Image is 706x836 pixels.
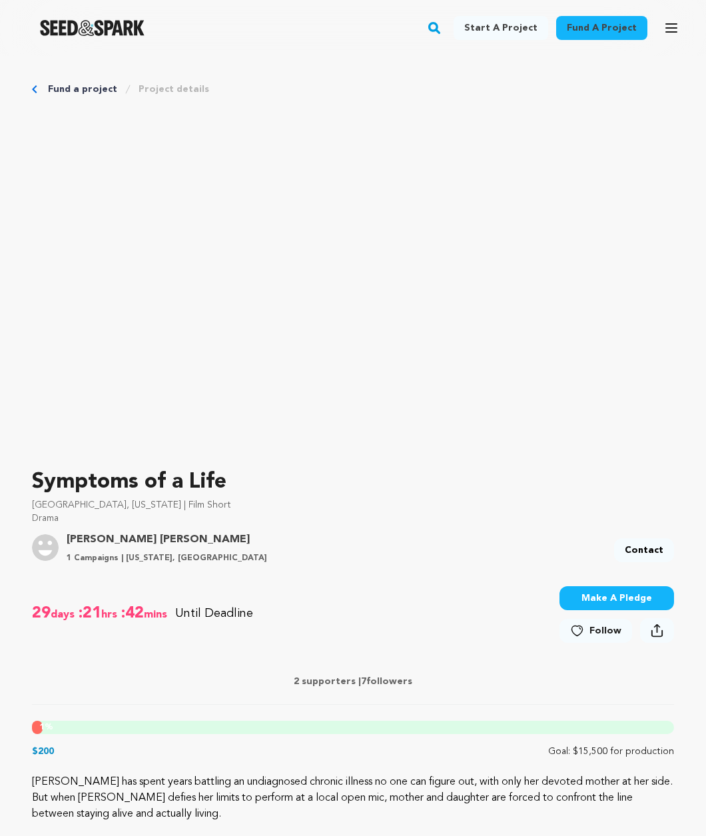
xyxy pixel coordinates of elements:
span: days [51,603,77,624]
p: Until Deadline [175,604,253,623]
span: 7 [361,677,366,686]
a: Goto Shankman Sarah Ann profile [67,532,267,548]
a: Fund a project [48,83,117,96]
span: Follow [589,624,621,637]
span: hrs [101,603,120,624]
img: user.png [32,534,59,561]
span: :42 [120,603,144,624]
p: [PERSON_NAME] has spent years battling an undiagnosed chronic illness no one can figure out, with... [32,774,674,822]
a: Project details [139,83,209,96]
a: Contact [614,538,674,562]
a: Follow [559,619,632,643]
a: Fund a project [556,16,647,40]
span: 1 [40,723,45,731]
p: 2 supporters | followers [32,675,674,688]
p: Drama [32,512,674,525]
span: mins [144,603,170,624]
p: $200 [32,745,54,758]
span: :21 [77,603,101,624]
button: Make A Pledge [559,586,674,610]
a: Seed&Spark Homepage [40,20,145,36]
span: 29 [32,603,51,624]
div: % [32,721,43,734]
a: Start a project [454,16,548,40]
p: [GEOGRAPHIC_DATA], [US_STATE] | Film Short [32,498,674,512]
p: Goal: $15,500 for production [548,745,674,758]
p: 1 Campaigns | [US_STATE], [GEOGRAPHIC_DATA] [67,553,267,564]
p: Symptoms of a Life [32,466,674,498]
img: Seed&Spark Logo Dark Mode [40,20,145,36]
div: Breadcrumb [32,83,674,96]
